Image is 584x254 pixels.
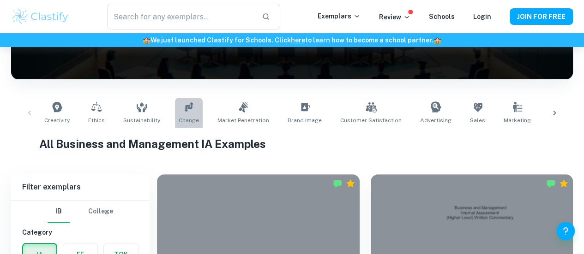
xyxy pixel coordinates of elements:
button: College [88,201,113,223]
span: 🏫 [143,36,151,44]
span: Advertising [420,116,452,124]
a: here [291,36,305,44]
span: Market Penetration [217,116,269,124]
span: Ethics [88,116,105,124]
h6: Category [22,227,138,237]
span: Marketing [504,116,531,124]
span: 🏫 [433,36,441,44]
div: Filter type choice [48,201,113,223]
a: Login [473,13,491,20]
h1: All Business and Management IA Examples [39,136,545,152]
button: Help and Feedback [556,222,575,240]
p: Review [379,12,410,22]
p: Exemplars [318,11,361,21]
img: Clastify logo [11,7,70,26]
button: IB [48,201,70,223]
div: Premium [559,179,568,188]
h6: Filter exemplars [11,174,150,200]
span: Creativity [44,116,70,124]
a: Schools [429,13,455,20]
img: Marked [333,179,342,188]
button: JOIN FOR FREE [510,8,573,25]
input: Search for any exemplars... [107,4,255,30]
span: Sustainability [123,116,160,124]
span: Change [179,116,199,124]
span: Customer Satisfaction [340,116,402,124]
span: Sales [470,116,485,124]
div: Premium [346,179,355,188]
img: Marked [546,179,555,188]
span: Brand Image [288,116,322,124]
h6: We just launched Clastify for Schools. Click to learn how to become a school partner. [2,35,582,45]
